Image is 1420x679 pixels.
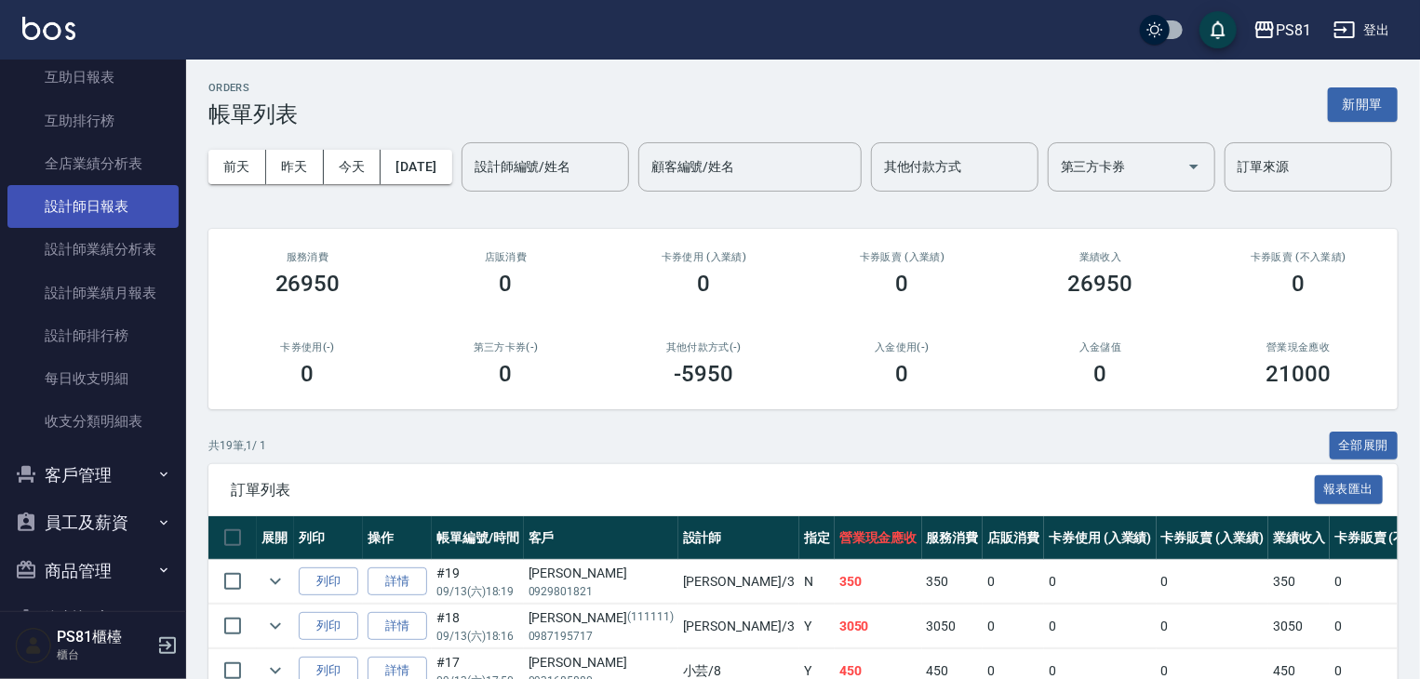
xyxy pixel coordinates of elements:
h3: 0 [301,361,315,387]
h2: 入金儲值 [1024,341,1177,353]
button: 員工及薪資 [7,499,179,547]
a: 設計師日報表 [7,185,179,228]
th: 展開 [257,516,294,560]
h3: 0 [500,361,513,387]
p: 09/13 (六) 18:16 [436,628,519,645]
td: 350 [922,560,984,604]
p: 09/13 (六) 18:19 [436,583,519,600]
h3: 0 [500,271,513,297]
h2: 其他付款方式(-) [627,341,781,353]
th: 客戶 [524,516,678,560]
button: 今天 [324,150,382,184]
h2: 卡券使用(-) [231,341,384,353]
th: 卡券使用 (入業績) [1044,516,1157,560]
h3: 0 [698,271,711,297]
h3: 26950 [275,271,341,297]
span: 訂單列表 [231,481,1315,499]
h3: 0 [896,271,909,297]
td: 0 [1157,560,1269,604]
td: 3050 [835,605,922,648]
th: 操作 [363,516,432,560]
td: N [799,560,835,604]
td: 350 [1268,560,1330,604]
p: 0929801821 [529,583,674,600]
td: 0 [1044,560,1157,604]
button: 報表匯出 [1315,475,1384,504]
th: 帳單編號/時間 [432,516,524,560]
th: 業績收入 [1268,516,1330,560]
h3: 0 [1094,361,1107,387]
div: [PERSON_NAME] [529,564,674,583]
a: 詳情 [368,612,427,641]
th: 指定 [799,516,835,560]
td: 0 [983,605,1044,648]
h3: 帳單列表 [208,101,298,127]
td: #18 [432,605,524,648]
button: 列印 [299,612,358,641]
td: 0 [983,560,1044,604]
a: 全店業績分析表 [7,142,179,185]
h2: ORDERS [208,82,298,94]
a: 新開單 [1328,95,1398,113]
h2: 業績收入 [1024,251,1177,263]
h2: 卡券使用 (入業績) [627,251,781,263]
td: Y [799,605,835,648]
a: 設計師排行榜 [7,314,179,357]
h3: 0 [896,361,909,387]
button: expand row [261,567,289,595]
h2: 店販消費 [429,251,583,263]
h5: PS81櫃檯 [57,628,152,646]
button: 列印 [299,567,358,596]
a: 互助排行榜 [7,100,179,142]
button: save [1199,11,1237,48]
th: 設計師 [678,516,799,560]
h2: 入金使用(-) [825,341,979,353]
p: (111111) [627,608,674,628]
td: [PERSON_NAME] /3 [678,560,799,604]
img: Person [15,627,52,664]
h3: 21000 [1266,361,1332,387]
td: 3050 [922,605,984,648]
p: 0987195717 [529,628,674,645]
th: 店販消費 [983,516,1044,560]
button: 資料設定 [7,594,179,643]
td: 0 [1157,605,1269,648]
button: 新開單 [1328,87,1398,122]
th: 卡券販賣 (入業績) [1157,516,1269,560]
h3: 服務消費 [231,251,384,263]
h3: 26950 [1068,271,1133,297]
button: 昨天 [266,150,324,184]
div: [PERSON_NAME] [529,653,674,672]
td: 350 [835,560,922,604]
h3: -5950 [675,361,734,387]
img: Logo [22,17,75,40]
a: 設計師業績分析表 [7,228,179,271]
h2: 第三方卡券(-) [429,341,583,353]
h2: 卡券販賣 (入業績) [825,251,979,263]
button: expand row [261,612,289,640]
button: 商品管理 [7,547,179,595]
th: 列印 [294,516,363,560]
th: 營業現金應收 [835,516,922,560]
button: 登出 [1326,13,1398,47]
td: 0 [1044,605,1157,648]
a: 收支分類明細表 [7,400,179,443]
a: 報表匯出 [1315,480,1384,498]
p: 共 19 筆, 1 / 1 [208,437,266,454]
td: 3050 [1268,605,1330,648]
div: PS81 [1276,19,1311,42]
h2: 卡券販賣 (不入業績) [1222,251,1375,263]
td: [PERSON_NAME] /3 [678,605,799,648]
div: [PERSON_NAME] [529,608,674,628]
p: 櫃台 [57,646,152,663]
button: 客戶管理 [7,451,179,499]
button: Open [1179,152,1209,181]
a: 設計師業績月報表 [7,272,179,314]
button: 前天 [208,150,266,184]
a: 互助日報表 [7,56,179,99]
button: 全部展開 [1330,432,1399,460]
h3: 0 [1293,271,1306,297]
button: [DATE] [381,150,451,184]
h2: 營業現金應收 [1222,341,1375,353]
a: 每日收支明細 [7,357,179,400]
